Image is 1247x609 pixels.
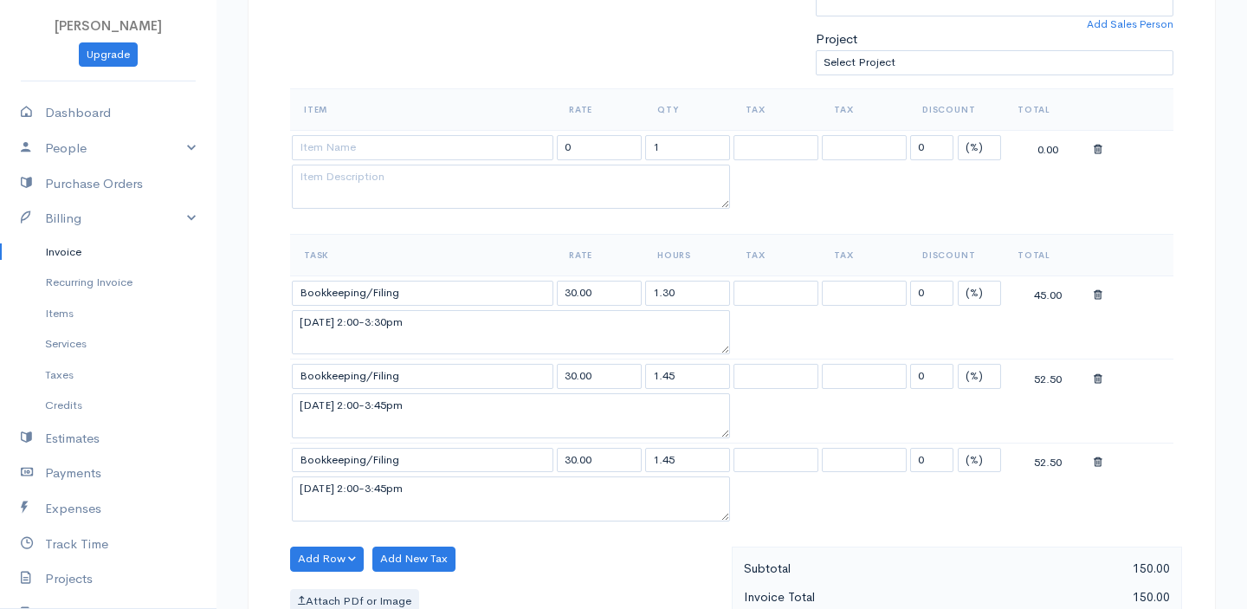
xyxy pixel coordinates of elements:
div: 150.00 [957,586,1179,608]
div: Subtotal [735,558,957,580]
a: Add Sales Person [1087,16,1173,32]
span: [PERSON_NAME] [55,17,162,34]
input: Task [292,281,553,306]
input: Task [292,364,553,389]
th: Tax [820,235,908,276]
th: Tax [732,235,820,276]
label: Project [816,29,857,49]
div: 52.50 [1005,366,1090,388]
input: Task [292,448,553,473]
th: Rate [555,88,643,130]
div: 0.00 [1005,137,1090,159]
th: Task [290,235,555,276]
th: Rate [555,235,643,276]
th: Qty [643,88,732,130]
th: Tax [732,88,820,130]
th: Item [290,88,555,130]
div: Invoice Total [735,586,957,608]
button: Add Row [290,547,364,572]
th: Discount [908,235,1004,276]
th: Total [1004,88,1092,130]
th: Total [1004,235,1092,276]
th: Discount [908,88,1004,130]
input: Item Name [292,135,553,160]
div: 150.00 [957,558,1179,580]
div: 45.00 [1005,282,1090,304]
a: Upgrade [79,42,138,68]
th: Hours [643,235,732,276]
button: Add New Tax [372,547,456,572]
div: 52.50 [1005,450,1090,471]
th: Tax [820,88,908,130]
